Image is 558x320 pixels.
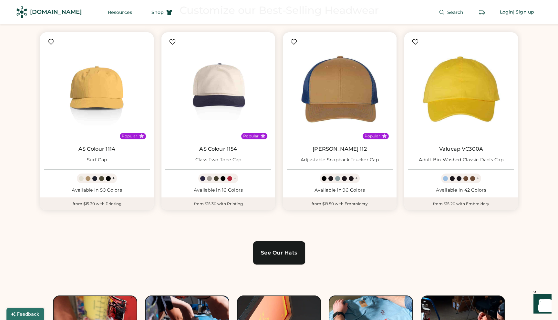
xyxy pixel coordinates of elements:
div: + [476,175,479,182]
div: Available in 50 Colors [44,187,150,194]
button: Popular Style [382,134,387,138]
img: Rendered Logo - Screens [16,6,27,18]
div: Surf Cap [87,157,107,163]
div: + [355,175,358,182]
div: Popular [243,134,259,139]
div: + [112,175,115,182]
button: Resources [100,6,140,19]
button: Popular Style [261,134,265,138]
div: Available in 96 Colors [287,187,393,194]
img: Richardson 112 Adjustable Snapback Trucker Cap [287,36,393,142]
a: [PERSON_NAME] 112 [313,146,367,152]
div: Available in 42 Colors [408,187,514,194]
button: Search [431,6,471,19]
span: Shop [151,10,164,15]
div: See Our Hats [261,250,297,255]
button: Shop [144,6,180,19]
div: Adult Bio-Washed Classic Dad’s Cap [419,157,503,163]
div: | Sign up [513,9,534,15]
a: See Our Hats [253,241,305,265]
div: from $19.50 with Embroidery [283,197,397,210]
img: AS Colour 1154 Class Two-Tone Cap [165,36,271,142]
a: AS Colour 1154 [199,146,237,152]
div: Class Two-Tone Cap [195,157,242,163]
div: [DOMAIN_NAME] [30,8,82,16]
div: from $15.20 with Embroidery [404,197,518,210]
button: Retrieve an order [475,6,488,19]
div: Adjustable Snapback Trucker Cap [301,157,379,163]
div: Login [500,9,513,15]
img: AS Colour 1114 Surf Cap [44,36,150,142]
a: Valucap VC300A [439,146,483,152]
a: AS Colour 1114 [78,146,115,152]
div: from $15.30 with Printing [40,197,154,210]
div: Popular [122,134,137,139]
iframe: Front Chat [527,291,555,319]
div: from $15.30 with Printing [161,197,275,210]
button: Popular Style [139,134,144,138]
img: Valucap VC300A Adult Bio-Washed Classic Dad’s Cap [408,36,514,142]
div: Popular [365,134,380,139]
span: Search [447,10,464,15]
div: Available in 16 Colors [165,187,271,194]
div: + [233,175,236,182]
